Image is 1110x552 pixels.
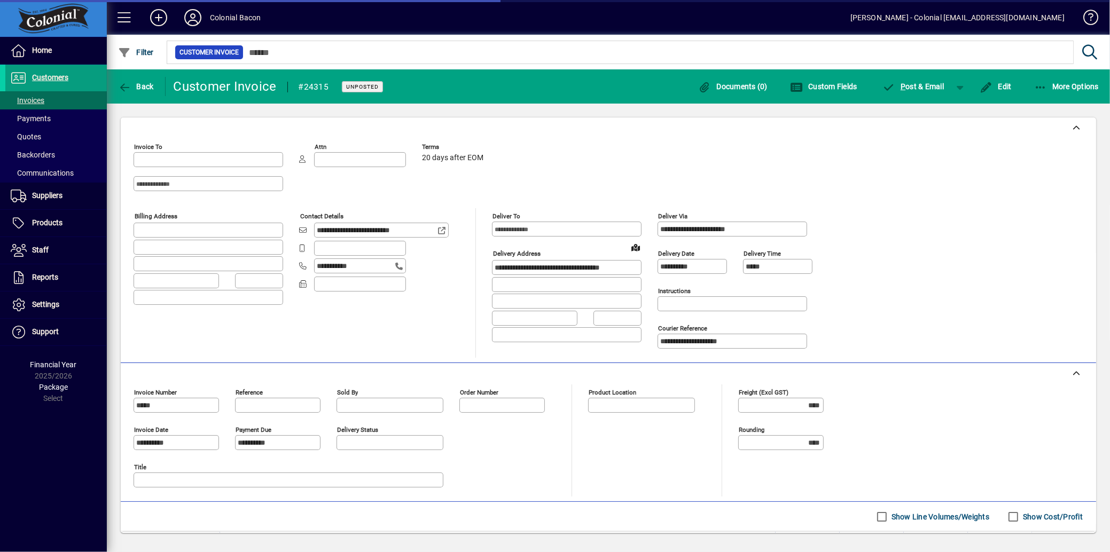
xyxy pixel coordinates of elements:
[118,82,154,91] span: Back
[1075,2,1097,37] a: Knowledge Base
[589,389,636,396] mat-label: Product location
[32,300,59,309] span: Settings
[1031,77,1102,96] button: More Options
[460,389,498,396] mat-label: Order number
[739,426,764,433] mat-label: Rounding
[5,291,107,318] a: Settings
[5,164,107,182] a: Communications
[11,151,55,159] span: Backorders
[5,109,107,128] a: Payments
[107,77,166,96] app-page-header-button: Back
[658,287,691,295] mat-label: Instructions
[134,143,162,151] mat-label: Invoice To
[32,46,52,54] span: Home
[11,96,44,105] span: Invoices
[115,43,157,62] button: Filter
[901,82,905,91] span: P
[739,389,788,396] mat-label: Freight (excl GST)
[658,325,707,332] mat-label: Courier Reference
[11,114,51,123] span: Payments
[698,82,768,91] span: Documents (0)
[889,511,989,522] label: Show Line Volumes/Weights
[337,426,378,433] mat-label: Delivery status
[236,426,271,433] mat-label: Payment due
[695,77,770,96] button: Documents (0)
[32,273,58,281] span: Reports
[337,389,358,396] mat-label: Sold by
[134,426,168,433] mat-label: Invoice date
[5,319,107,345] a: Support
[118,48,154,57] span: Filter
[142,8,176,27] button: Add
[299,78,329,96] div: #24315
[658,212,687,220] mat-label: Deliver via
[980,82,1012,91] span: Edit
[115,77,157,96] button: Back
[315,143,326,151] mat-label: Attn
[30,360,77,369] span: Financial Year
[5,210,107,236] a: Products
[627,239,644,256] a: View on map
[5,146,107,164] a: Backorders
[210,9,261,26] div: Colonial Bacon
[32,191,62,200] span: Suppliers
[11,169,74,177] span: Communications
[790,82,857,91] span: Custom Fields
[11,132,41,141] span: Quotes
[5,237,107,264] a: Staff
[422,154,483,162] span: 20 days after EOM
[174,78,277,95] div: Customer Invoice
[850,9,1065,26] div: [PERSON_NAME] - Colonial [EMAIL_ADDRESS][DOMAIN_NAME]
[977,77,1014,96] button: Edit
[1021,511,1083,522] label: Show Cost/Profit
[493,212,520,220] mat-label: Deliver To
[32,327,59,336] span: Support
[658,250,694,257] mat-label: Delivery date
[5,128,107,146] a: Quotes
[32,246,49,254] span: Staff
[5,264,107,291] a: Reports
[179,47,239,58] span: Customer Invoice
[5,91,107,109] a: Invoices
[32,73,68,82] span: Customers
[5,183,107,209] a: Suppliers
[134,463,146,471] mat-label: Title
[422,144,486,151] span: Terms
[787,77,860,96] button: Custom Fields
[32,218,62,227] span: Products
[882,82,944,91] span: ost & Email
[346,83,379,90] span: Unposted
[877,77,950,96] button: Post & Email
[176,8,210,27] button: Profile
[236,389,263,396] mat-label: Reference
[744,250,781,257] mat-label: Delivery time
[134,389,177,396] mat-label: Invoice number
[39,383,68,391] span: Package
[1034,82,1099,91] span: More Options
[5,37,107,64] a: Home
